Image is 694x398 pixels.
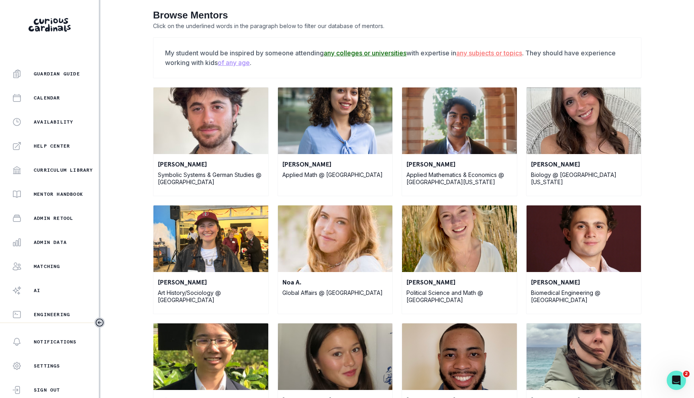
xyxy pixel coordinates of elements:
p: [PERSON_NAME] [406,277,512,287]
a: Anirudh C.'s profile photo[PERSON_NAME]Applied Mathematics & Economics @ [GEOGRAPHIC_DATA][US_STATE] [402,87,517,196]
p: Admin Data [34,239,67,246]
p: [PERSON_NAME] [406,159,512,169]
p: Guardian Guide [34,71,80,77]
a: Victoria D.'s profile photo[PERSON_NAME]Applied Math @ [GEOGRAPHIC_DATA] [278,87,393,196]
p: Curriculum Library [34,167,93,173]
a: Mark D.'s profile photo[PERSON_NAME]Biomedical Engineering @ [GEOGRAPHIC_DATA] [526,205,642,314]
u: any colleges or universities [324,49,406,57]
img: Yonatan L.'s profile photo [153,87,268,154]
p: Applied Mathematics & Economics @ [GEOGRAPHIC_DATA][US_STATE] [406,171,512,186]
img: Phoebe D.'s profile photo [402,205,517,272]
p: Settings [34,363,60,369]
a: Noa A.'s profile photoNoa A.Global Affairs @ [GEOGRAPHIC_DATA] [278,205,393,314]
p: My student would be inspired by someone attending with expertise in . They should have experience... [165,48,629,67]
p: [PERSON_NAME] [531,277,637,287]
img: Anirudh C.'s profile photo [402,87,517,154]
img: Sydney K.'s profile photo [153,205,268,272]
a: Yonatan L.'s profile photo[PERSON_NAME]Symbolic Systems & German Studies @ [GEOGRAPHIC_DATA] [153,87,269,196]
p: Engineering [34,311,70,318]
a: Phoebe D.'s profile photo[PERSON_NAME]Political Science and Math @ [GEOGRAPHIC_DATA] [402,205,517,314]
img: Curious Cardinals Logo [29,18,71,32]
img: Senna R.'s profile photo [278,323,393,390]
p: [PERSON_NAME] [531,159,637,169]
u: of any age [218,59,250,67]
p: Mentor Handbook [34,191,83,197]
img: David H.'s profile photo [402,323,517,390]
p: Applied Math @ [GEOGRAPHIC_DATA] [282,171,388,179]
p: Political Science and Math @ [GEOGRAPHIC_DATA] [406,289,512,304]
img: Mark D.'s profile photo [527,205,641,272]
p: Availability [34,119,73,125]
p: Art History/Sociology @ [GEOGRAPHIC_DATA] [158,289,264,304]
p: Calendar [34,95,60,101]
p: Click on the underlined words in the paragraph below to filter our database of mentors. [153,21,641,31]
a: Jenna G.'s profile photo[PERSON_NAME]Biology @ [GEOGRAPHIC_DATA][US_STATE] [526,87,642,196]
p: [PERSON_NAME] [158,159,264,169]
p: Global Affairs @ [GEOGRAPHIC_DATA] [282,289,388,296]
p: AI [34,287,40,294]
p: Symbolic Systems & German Studies @ [GEOGRAPHIC_DATA] [158,171,264,186]
img: Victoria D.'s profile photo [278,87,393,154]
img: Noa A.'s profile photo [278,205,393,272]
span: 2 [683,371,690,377]
a: Sydney K.'s profile photo[PERSON_NAME]Art History/Sociology @ [GEOGRAPHIC_DATA] [153,205,269,314]
u: any subjects or topics [456,49,522,57]
img: Elya A.'s profile photo [527,323,641,390]
p: Biology @ [GEOGRAPHIC_DATA][US_STATE] [531,171,637,186]
p: Admin Retool [34,215,73,221]
p: [PERSON_NAME] [158,277,264,287]
p: Sign Out [34,387,60,393]
iframe: Intercom live chat [667,371,686,390]
p: Notifications [34,339,77,345]
p: Biomedical Engineering @ [GEOGRAPHIC_DATA] [531,289,637,304]
button: Toggle sidebar [94,317,105,328]
p: Help Center [34,143,70,149]
p: Noa A. [282,277,388,287]
img: Pei Q.'s profile photo [153,323,268,390]
p: [PERSON_NAME] [282,159,388,169]
p: Matching [34,263,60,270]
img: Jenna G.'s profile photo [527,87,641,154]
h2: Browse Mentors [153,10,641,21]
